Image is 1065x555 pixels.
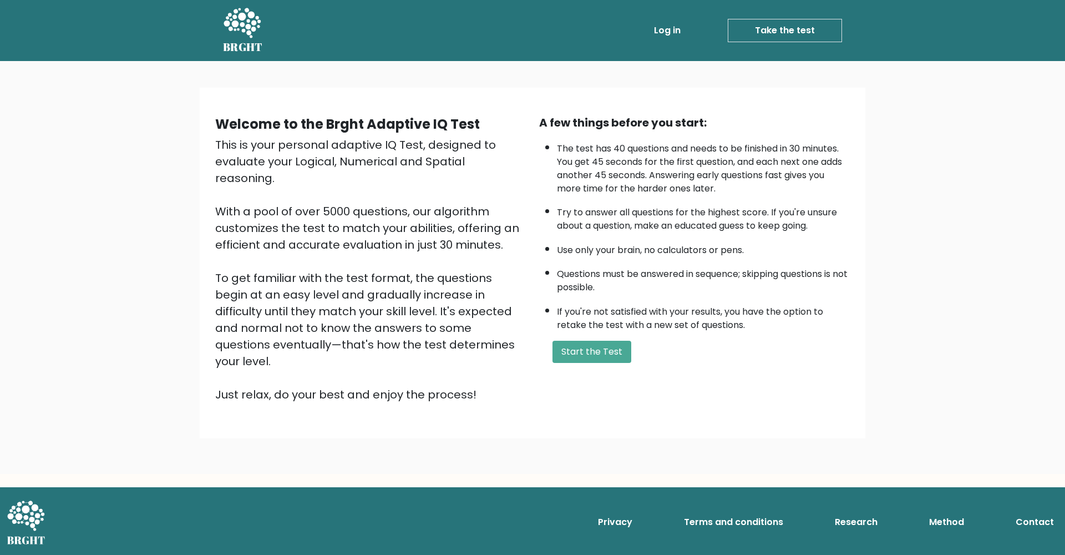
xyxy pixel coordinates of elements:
[557,238,850,257] li: Use only your brain, no calculators or pens.
[830,511,882,533] a: Research
[539,114,850,131] div: A few things before you start:
[223,4,263,57] a: BRGHT
[215,115,480,133] b: Welcome to the Brght Adaptive IQ Test
[594,511,637,533] a: Privacy
[552,341,631,363] button: Start the Test
[925,511,968,533] a: Method
[1011,511,1058,533] a: Contact
[728,19,842,42] a: Take the test
[557,200,850,233] li: Try to answer all questions for the highest score. If you're unsure about a question, make an edu...
[650,19,685,42] a: Log in
[557,137,850,195] li: The test has 40 questions and needs to be finished in 30 minutes. You get 45 seconds for the firs...
[215,137,526,403] div: This is your personal adaptive IQ Test, designed to evaluate your Logical, Numerical and Spatial ...
[557,300,850,332] li: If you're not satisfied with your results, you have the option to retake the test with a new set ...
[223,41,263,54] h5: BRGHT
[557,262,850,294] li: Questions must be answered in sequence; skipping questions is not possible.
[679,511,788,533] a: Terms and conditions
